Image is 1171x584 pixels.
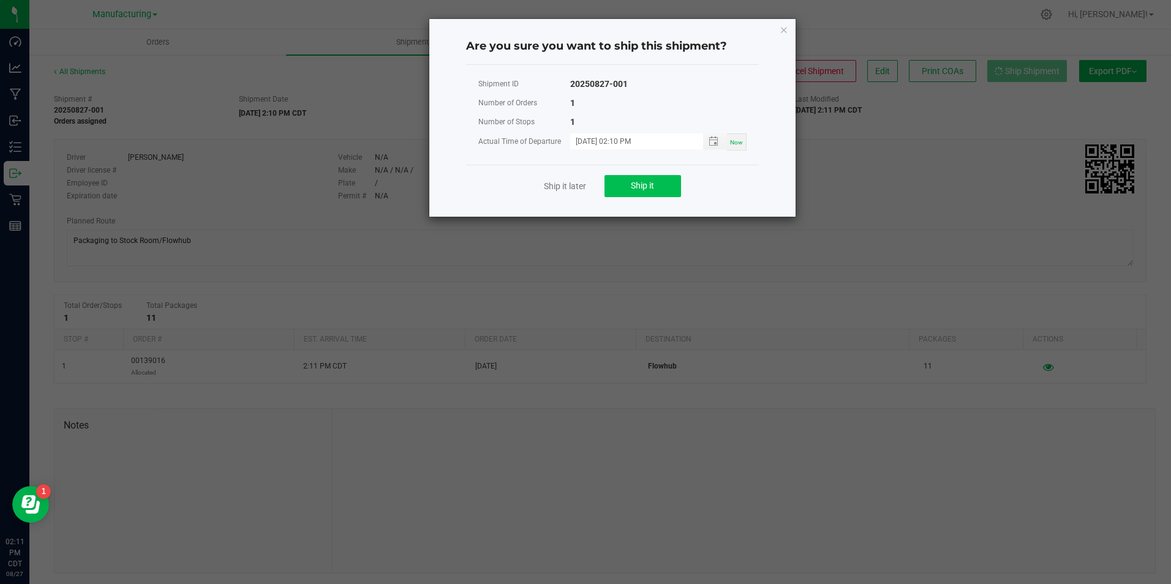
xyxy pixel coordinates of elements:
[478,134,570,149] div: Actual Time of Departure
[570,114,575,130] div: 1
[780,22,788,37] button: Close
[570,133,690,149] input: MM/dd/yyyy HH:MM a
[12,486,49,523] iframe: Resource center
[478,114,570,130] div: Number of Stops
[36,484,51,499] iframe: Resource center unread badge
[478,95,570,111] div: Number of Orders
[703,133,727,149] span: Toggle popup
[570,77,628,92] div: 20250827-001
[604,175,681,197] button: Ship it
[466,39,759,54] h4: Are you sure you want to ship this shipment?
[730,139,743,146] span: Now
[544,180,586,192] a: Ship it later
[570,95,575,111] div: 1
[631,181,654,190] span: Ship it
[478,77,570,92] div: Shipment ID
